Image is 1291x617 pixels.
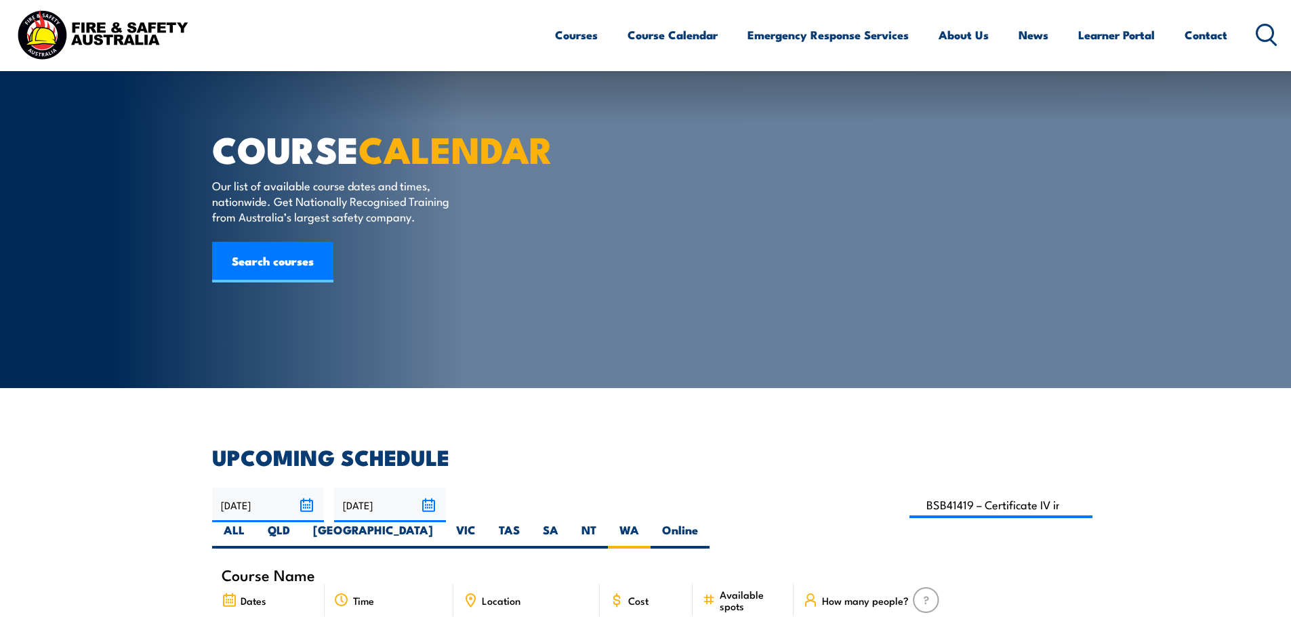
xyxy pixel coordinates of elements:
h2: UPCOMING SCHEDULE [212,447,1080,466]
span: Dates [241,595,266,606]
a: Contact [1185,17,1227,53]
label: Online [651,522,710,549]
label: SA [531,522,570,549]
span: Available spots [720,589,784,612]
span: Cost [628,595,649,606]
span: Location [482,595,520,606]
label: WA [608,522,651,549]
a: Search courses [212,242,333,282]
label: VIC [445,522,487,549]
input: From date [212,488,324,522]
a: Course Calendar [628,17,718,53]
input: To date [334,488,446,522]
label: TAS [487,522,531,549]
label: [GEOGRAPHIC_DATA] [302,522,445,549]
input: Search Course [909,492,1093,518]
a: Courses [555,17,598,53]
span: Time [353,595,374,606]
span: How many people? [822,595,909,606]
a: Learner Portal [1078,17,1155,53]
label: ALL [212,522,256,549]
a: About Us [939,17,989,53]
a: News [1019,17,1048,53]
p: Our list of available course dates and times, nationwide. Get Nationally Recognised Training from... [212,177,459,225]
span: Course Name [222,569,315,580]
label: QLD [256,522,302,549]
a: Emergency Response Services [747,17,909,53]
h1: COURSE [212,133,547,165]
strong: CALENDAR [358,120,553,176]
label: NT [570,522,608,549]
